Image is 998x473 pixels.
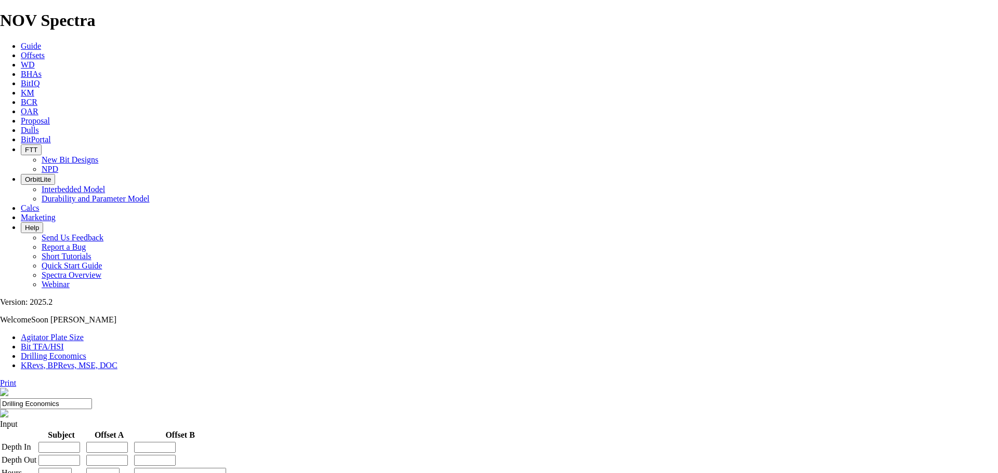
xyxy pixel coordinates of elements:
a: Dulls [21,126,39,134]
td: Depth In [1,441,37,453]
a: KM [21,88,34,97]
span: FTT [25,146,37,154]
th: Offset B [134,430,227,440]
a: NPD [42,165,58,173]
a: BitIQ [21,79,40,88]
a: Drilling Economics [21,352,86,360]
button: Help [21,222,43,233]
span: Help [25,224,39,232]
button: OrbitLite [21,174,55,185]
a: Bit TFA/HSI [21,342,64,351]
a: Interbedded Model [42,185,105,194]
th: Offset A [86,430,133,440]
td: Depth Out [1,454,37,466]
a: Durability and Parameter Model [42,194,150,203]
a: Webinar [42,280,70,289]
span: Soon [PERSON_NAME] [31,315,116,324]
a: Proposal [21,116,50,125]
a: KRevs, BPRevs, MSE, DOC [21,361,117,370]
a: WD [21,60,35,69]
a: Send Us Feedback [42,233,103,242]
a: BCR [21,98,37,106]
span: OrbitLite [25,175,51,183]
a: Calcs [21,204,40,212]
a: Marketing [21,213,56,222]
a: Short Tutorials [42,252,91,261]
a: Quick Start Guide [42,261,102,270]
a: Agitator Plate Size [21,333,84,342]
a: Spectra Overview [42,271,101,279]
a: Report a Bug [42,242,86,251]
button: FTT [21,144,42,155]
th: Subject [38,430,85,440]
a: BHAs [21,70,42,78]
a: BitPortal [21,135,51,144]
a: OAR [21,107,38,116]
a: Offsets [21,51,45,60]
a: Guide [21,42,41,50]
a: New Bit Designs [42,155,98,164]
